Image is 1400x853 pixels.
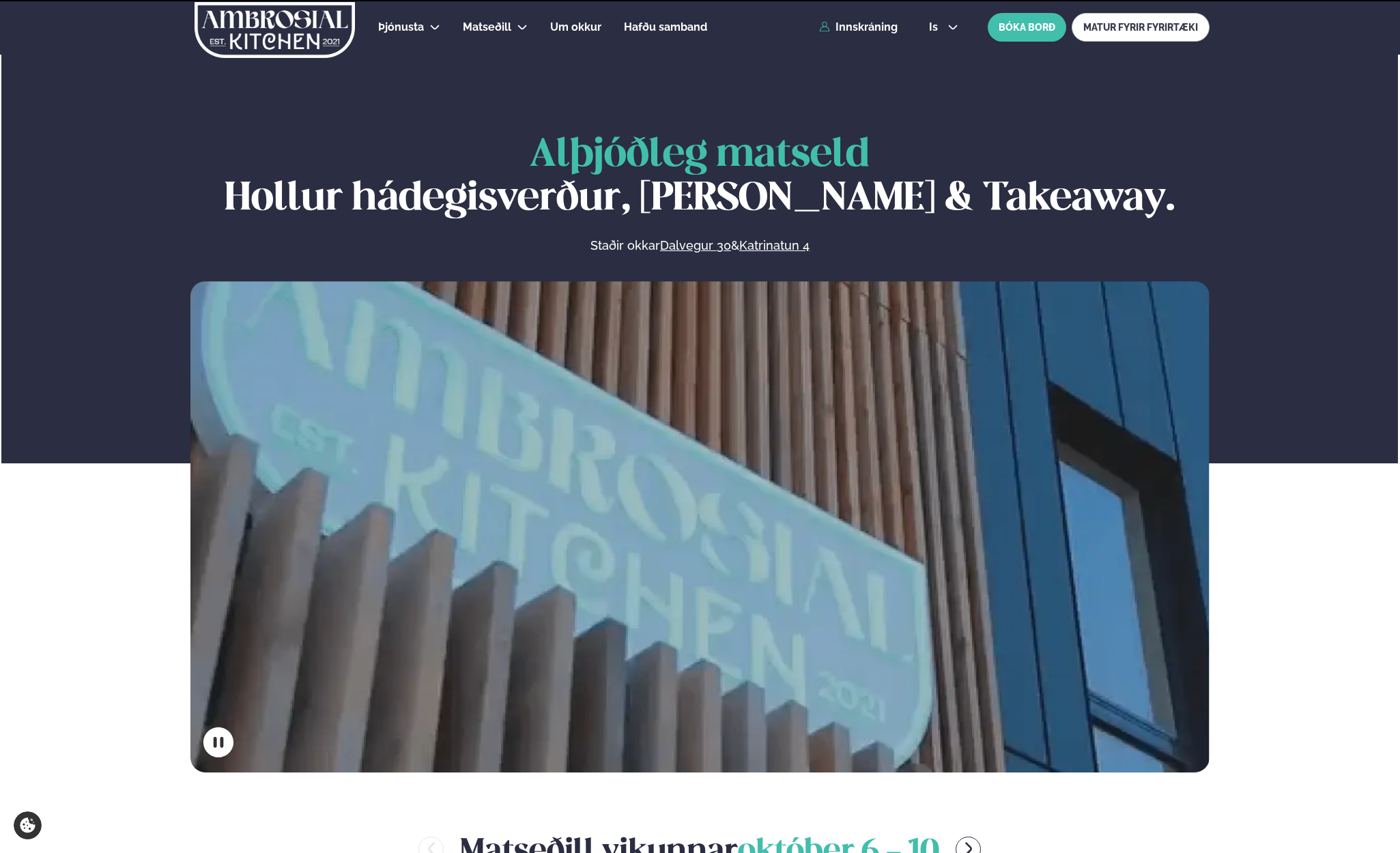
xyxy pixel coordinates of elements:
[193,2,356,58] img: logo
[378,20,424,33] span: Þjónusta
[660,237,731,254] a: Dalvegur 30
[550,20,601,33] span: Um okkur
[190,134,1210,221] h1: Hollur hádegisverður, [PERSON_NAME] & Takeaway.
[739,237,810,254] a: Katrinatun 4
[442,237,958,254] p: Staðir okkar &
[988,13,1066,42] button: BÓKA BORÐ
[463,20,511,33] span: Matseðill
[14,811,42,839] a: Cookie settings
[624,19,707,35] a: Hafðu samband
[1072,13,1210,42] a: MATUR FYRIR FYRIRTÆKI
[550,19,601,35] a: Um okkur
[530,136,870,174] span: Alþjóðleg matseld
[918,22,969,33] button: is
[624,20,707,33] span: Hafðu samband
[463,19,511,35] a: Matseðill
[929,22,942,33] span: is
[819,21,898,33] a: Innskráning
[378,19,424,35] a: Þjónusta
